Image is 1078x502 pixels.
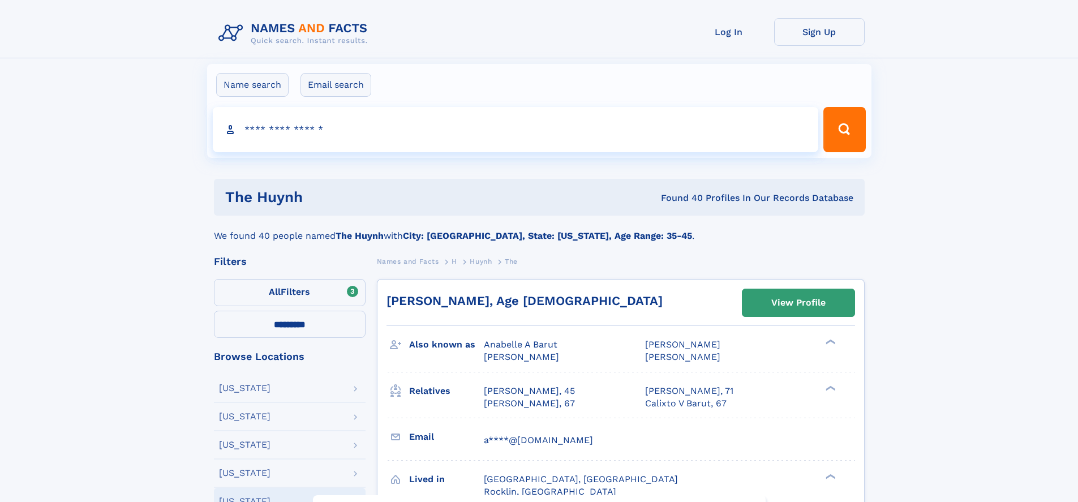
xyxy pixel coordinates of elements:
h3: Also known as [409,335,484,354]
span: [PERSON_NAME] [484,351,559,362]
a: [PERSON_NAME], Age [DEMOGRAPHIC_DATA] [386,294,663,308]
h3: Lived in [409,470,484,489]
div: Browse Locations [214,351,366,362]
div: [US_STATE] [219,469,270,478]
span: [GEOGRAPHIC_DATA], [GEOGRAPHIC_DATA] [484,474,678,484]
div: ❯ [823,473,836,480]
b: City: [GEOGRAPHIC_DATA], State: [US_STATE], Age Range: 35-45 [403,230,692,241]
span: The [505,258,518,265]
span: Rocklin, [GEOGRAPHIC_DATA] [484,486,616,497]
a: [PERSON_NAME], 45 [484,385,575,397]
a: Log In [684,18,774,46]
a: [PERSON_NAME], 71 [645,385,733,397]
h1: The Huynh [225,190,482,204]
label: Filters [214,279,366,306]
span: All [269,286,281,297]
img: Logo Names and Facts [214,18,377,49]
input: search input [213,107,819,152]
span: [PERSON_NAME] [645,351,720,362]
a: Names and Facts [377,254,439,268]
h3: Email [409,427,484,447]
div: View Profile [771,290,826,316]
a: H [452,254,457,268]
div: [US_STATE] [219,384,270,393]
span: [PERSON_NAME] [645,339,720,350]
div: Found 40 Profiles In Our Records Database [482,192,853,204]
div: We found 40 people named with . [214,216,865,243]
span: H [452,258,457,265]
div: ❯ [823,384,836,392]
div: [US_STATE] [219,412,270,421]
a: [PERSON_NAME], 67 [484,397,575,410]
label: Email search [300,73,371,97]
span: Anabelle A Barut [484,339,557,350]
div: [US_STATE] [219,440,270,449]
b: The Huynh [336,230,384,241]
button: Search Button [823,107,865,152]
h3: Relatives [409,381,484,401]
div: Filters [214,256,366,267]
span: Huynh [470,258,492,265]
div: ❯ [823,338,836,346]
a: Calixto V Barut, 67 [645,397,727,410]
a: Huynh [470,254,492,268]
a: View Profile [742,289,854,316]
label: Name search [216,73,289,97]
a: Sign Up [774,18,865,46]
